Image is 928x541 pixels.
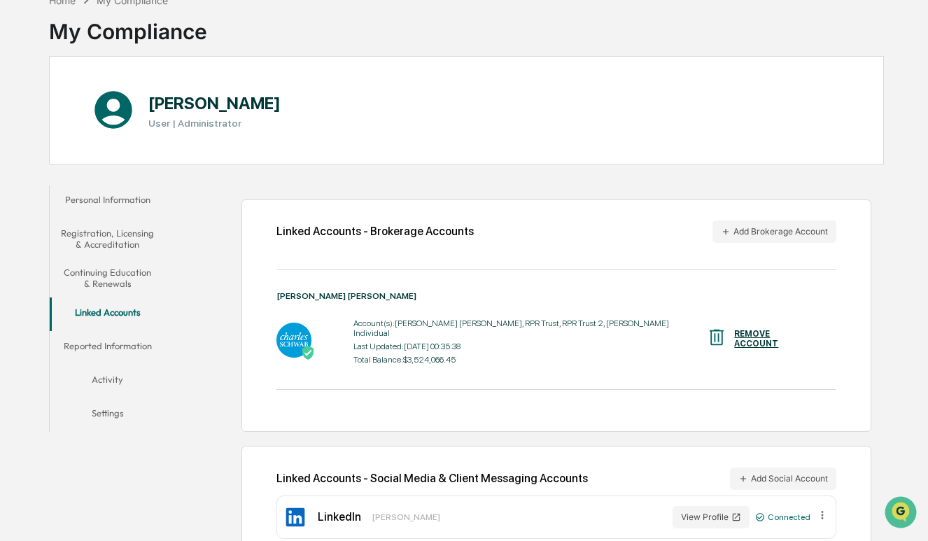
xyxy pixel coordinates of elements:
button: Settings [50,399,166,433]
div: Account(s): [PERSON_NAME] [PERSON_NAME], RPR Trust, RPR Trust 2, [PERSON_NAME] Individual [353,318,707,338]
div: We're available if you need us! [63,121,192,132]
div: [PERSON_NAME] [372,512,440,522]
div: Total Balance: $3,524,066.45 [353,355,707,365]
div: Connected [755,512,810,522]
span: Attestations [115,248,174,262]
button: See all [217,153,255,169]
h3: User | Administrator [148,118,281,129]
button: Continuing Education & Renewals [50,258,166,298]
button: Personal Information [50,185,166,219]
img: LinkedIn Icon [284,506,307,528]
img: 8933085812038_c878075ebb4cc5468115_72.jpg [29,107,55,132]
div: Linked Accounts - Brokerage Accounts [276,225,474,238]
iframe: Open customer support [883,495,921,533]
button: Registration, Licensing & Accreditation [50,219,166,259]
p: How can we help? [14,29,255,52]
button: Start new chat [238,111,255,128]
img: Active [301,346,315,360]
img: REMOVE ACCOUNT [706,327,727,348]
button: Reported Information [50,332,166,365]
div: REMOVE ACCOUNT [734,329,815,349]
img: Charles Schwab - Active [276,323,311,358]
button: Add Brokerage Account [712,220,836,243]
span: [PERSON_NAME] [43,190,113,202]
img: 1746055101610-c473b297-6a78-478c-a979-82029cc54cd1 [14,107,39,132]
div: 🗄️ [101,250,113,261]
div: Last Updated: [DATE] 00:35:38 [353,342,707,351]
div: Start new chat [63,107,230,121]
button: Activity [50,365,166,399]
span: Pylon [139,309,169,320]
span: [DATE] [124,190,153,202]
span: • [116,190,121,202]
span: Data Lookup [28,275,88,289]
button: View Profile [673,506,750,528]
div: Linked Accounts - Social Media & Client Messaging Accounts [276,468,837,490]
div: [PERSON_NAME] [PERSON_NAME] [276,291,837,301]
img: Vicki [14,177,36,199]
div: 🔎 [14,276,25,288]
a: 🖐️Preclearance [8,243,96,268]
a: 🔎Data Lookup [8,269,94,295]
h1: [PERSON_NAME] [148,93,281,113]
div: Past conversations [14,155,94,167]
a: 🗄️Attestations [96,243,179,268]
button: Add Social Account [730,468,836,490]
button: Linked Accounts [50,298,166,332]
div: My Compliance [49,8,207,44]
div: LinkedIn [318,510,361,524]
span: Preclearance [28,248,90,262]
a: Powered byPylon [99,309,169,320]
div: secondary tabs example [50,185,166,433]
div: 🖐️ [14,250,25,261]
